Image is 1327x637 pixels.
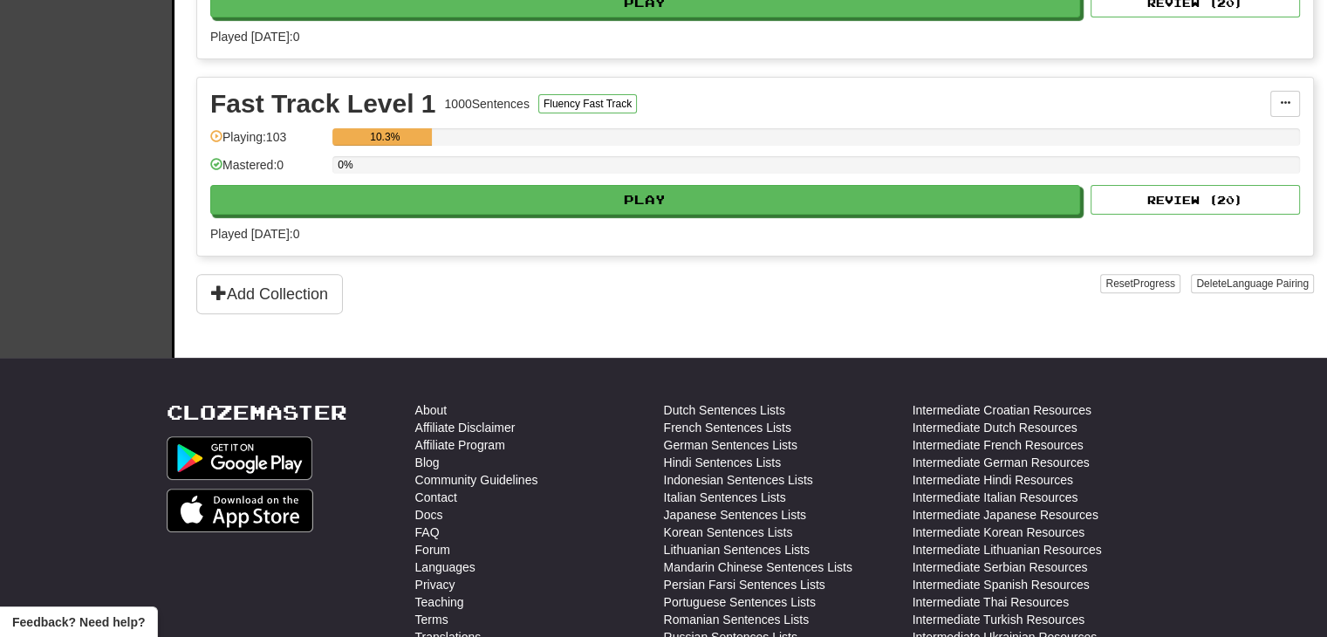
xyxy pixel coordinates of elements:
[664,524,793,541] a: Korean Sentences Lists
[167,489,314,532] img: Get it on App Store
[415,471,538,489] a: Community Guidelines
[664,506,806,524] a: Japanese Sentences Lists
[664,611,810,628] a: Romanian Sentences Lists
[210,156,324,185] div: Mastered: 0
[1133,277,1175,290] span: Progress
[913,401,1091,419] a: Intermediate Croatian Resources
[415,489,457,506] a: Contact
[664,541,810,558] a: Lithuanian Sentences Lists
[538,94,637,113] button: Fluency Fast Track
[913,541,1102,558] a: Intermediate Lithuanian Resources
[445,95,530,113] div: 1000 Sentences
[415,454,440,471] a: Blog
[1227,277,1309,290] span: Language Pairing
[210,128,324,157] div: Playing: 103
[210,30,299,44] span: Played [DATE]: 0
[210,185,1080,215] button: Play
[664,593,816,611] a: Portuguese Sentences Lists
[913,506,1098,524] a: Intermediate Japanese Resources
[913,471,1073,489] a: Intermediate Hindi Resources
[415,436,505,454] a: Affiliate Program
[1100,274,1180,293] button: ResetProgress
[415,506,443,524] a: Docs
[664,558,852,576] a: Mandarin Chinese Sentences Lists
[913,454,1090,471] a: Intermediate German Resources
[913,489,1078,506] a: Intermediate Italian Resources
[415,576,455,593] a: Privacy
[167,436,313,480] img: Get it on Google Play
[210,91,436,117] div: Fast Track Level 1
[913,419,1077,436] a: Intermediate Dutch Resources
[664,576,825,593] a: Persian Farsi Sentences Lists
[415,558,475,576] a: Languages
[415,401,448,419] a: About
[664,419,791,436] a: French Sentences Lists
[664,454,782,471] a: Hindi Sentences Lists
[415,611,448,628] a: Terms
[664,489,786,506] a: Italian Sentences Lists
[664,471,813,489] a: Indonesian Sentences Lists
[338,128,432,146] div: 10.3%
[415,593,464,611] a: Teaching
[167,401,347,423] a: Clozemaster
[415,419,516,436] a: Affiliate Disclaimer
[664,436,797,454] a: German Sentences Lists
[913,611,1085,628] a: Intermediate Turkish Resources
[415,541,450,558] a: Forum
[196,274,343,314] button: Add Collection
[913,593,1070,611] a: Intermediate Thai Resources
[913,558,1088,576] a: Intermediate Serbian Resources
[664,401,785,419] a: Dutch Sentences Lists
[415,524,440,541] a: FAQ
[1091,185,1300,215] button: Review (20)
[913,576,1090,593] a: Intermediate Spanish Resources
[913,524,1085,541] a: Intermediate Korean Resources
[1191,274,1314,293] button: DeleteLanguage Pairing
[913,436,1084,454] a: Intermediate French Resources
[12,613,145,631] span: Open feedback widget
[210,227,299,241] span: Played [DATE]: 0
